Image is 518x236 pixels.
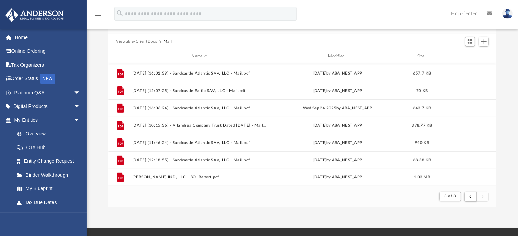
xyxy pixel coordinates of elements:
div: [DATE] by ABA_NEST_APP [270,174,405,180]
button: [DATE] (10:15:36) - Allandrea Company Trust Dated [DATE] - Mail.pdf [132,123,267,128]
div: by ABA_NEST_APP [270,157,405,163]
a: CTA Hub [10,141,91,154]
div: [DATE] by ABA_NEST_APP [270,88,405,94]
span: [DATE] [313,158,327,162]
span: 643.7 KB [413,106,431,110]
span: 1.03 MB [414,175,430,179]
img: User Pic [502,9,513,19]
span: 68.38 KB [413,158,431,162]
a: Overview [10,127,91,141]
button: Add [479,37,489,47]
span: 70 KB [416,89,428,93]
a: Home [5,31,91,44]
span: 657.7 KB [413,71,431,75]
i: search [116,9,124,17]
div: NEW [40,74,55,84]
a: My Blueprint [10,182,87,196]
button: Mail [164,39,173,45]
img: Anderson Advisors Platinum Portal [3,8,66,22]
button: 3 of 3 [439,192,461,201]
div: Modified [270,53,405,59]
span: 3 of 3 [444,194,456,198]
a: Binder Walkthrough [10,168,91,182]
a: Platinum Q&Aarrow_drop_down [5,86,91,100]
div: id [111,53,129,59]
span: 940 KB [415,141,429,145]
span: arrow_drop_down [74,86,87,100]
a: Entity Change Request [10,154,91,168]
a: My Anderson Teamarrow_drop_down [5,209,87,223]
a: Tax Organizers [5,58,91,72]
div: [DATE] by ABA_NEST_APP [270,140,405,146]
a: Order StatusNEW [5,72,91,86]
div: grid [108,63,496,186]
button: [DATE] (12:18:55) - Sandcastle Atlantic SAV, LLC - Mail.pdf [132,158,267,162]
button: [DATE] (16:02:39) - Sandcastle Atlantic SAV, LLC - Mail.pdf [132,71,267,76]
span: arrow_drop_down [74,100,87,114]
span: arrow_drop_down [74,113,87,127]
button: [DATE] (11:46:24) - Sandcastle Atlantic SAV, LLC - Mail.pdf [132,141,267,145]
div: Wed Sep 24 2025 by ABA_NEST_APP [270,105,405,111]
button: [DATE] (12:07:25) - Sandcastle Baltic SAV, LLC - Mail.pdf [132,88,267,93]
button: Switch to Grid View [465,37,475,47]
a: Digital Productsarrow_drop_down [5,100,91,113]
a: My Entitiesarrow_drop_down [5,113,91,127]
div: Name [132,53,267,59]
div: [DATE] by ABA_NEST_APP [270,70,405,77]
button: [PERSON_NAME] IND, LLC - BOI Report.pdf [132,175,267,180]
span: 378.77 KB [412,124,432,127]
a: Tax Due Dates [10,195,91,209]
button: [DATE] (16:06:24) - Sandcastle Atlantic SAV, LLC - Mail.pdf [132,106,267,110]
a: Online Ordering [5,44,91,58]
button: Viewable-ClientDocs [116,39,157,45]
a: menu [94,13,102,18]
i: menu [94,10,102,18]
div: id [439,53,487,59]
div: [DATE] by ABA_NEST_APP [270,123,405,129]
div: Size [408,53,436,59]
span: arrow_drop_down [74,209,87,224]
